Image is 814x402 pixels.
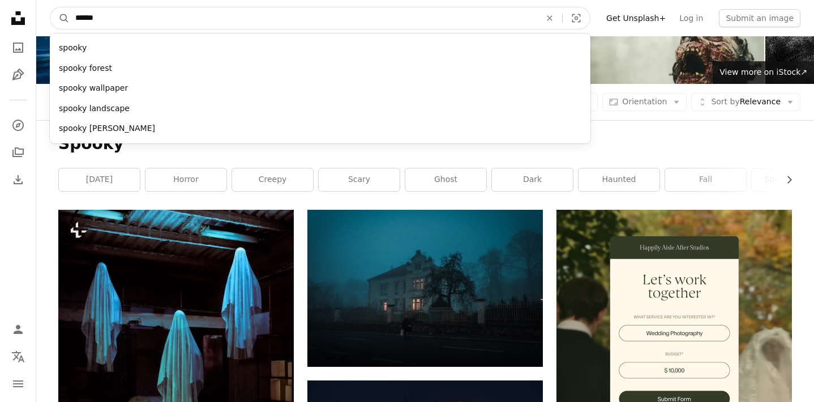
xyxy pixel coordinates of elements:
a: Photos [7,36,29,59]
img: person walking towards house [307,210,543,367]
a: [DATE] [59,168,140,191]
a: Explore [7,114,29,137]
button: Language [7,345,29,368]
a: horror [145,168,226,191]
a: Log in / Sign up [7,318,29,341]
a: Home — Unsplash [7,7,29,32]
a: Get Unsplash+ [599,9,672,27]
button: Submit an image [719,9,800,27]
div: spooky [50,38,590,58]
form: Find visuals sitewide [50,7,590,29]
a: person walking towards house [307,283,543,293]
a: Illustrations [7,64,29,86]
span: Sort by [711,97,739,106]
div: spooky landscape [50,99,590,119]
a: Collections [7,141,29,164]
button: Visual search [563,7,590,29]
a: View more on iStock↗ [713,61,814,84]
button: Search Unsplash [50,7,70,29]
a: Download History [7,168,29,191]
a: dark [492,168,573,191]
a: a couple of ghost statues in a dark room [58,352,294,362]
a: Log in [672,9,710,27]
a: haunted [579,168,659,191]
button: scroll list to the right [779,168,792,191]
span: View more on iStock ↗ [719,67,807,77]
a: fall [665,168,746,191]
button: Orientation [602,93,687,111]
span: Relevance [711,96,781,108]
a: ghost [405,168,486,191]
div: spooky forest [50,58,590,79]
button: Menu [7,373,29,395]
h1: Spooky [58,134,792,154]
a: scary [319,168,400,191]
span: Orientation [622,97,667,106]
button: Sort byRelevance [691,93,800,111]
button: Clear [537,7,562,29]
a: creepy [232,168,313,191]
div: spooky wallpaper [50,78,590,99]
div: spooky [PERSON_NAME] [50,119,590,139]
